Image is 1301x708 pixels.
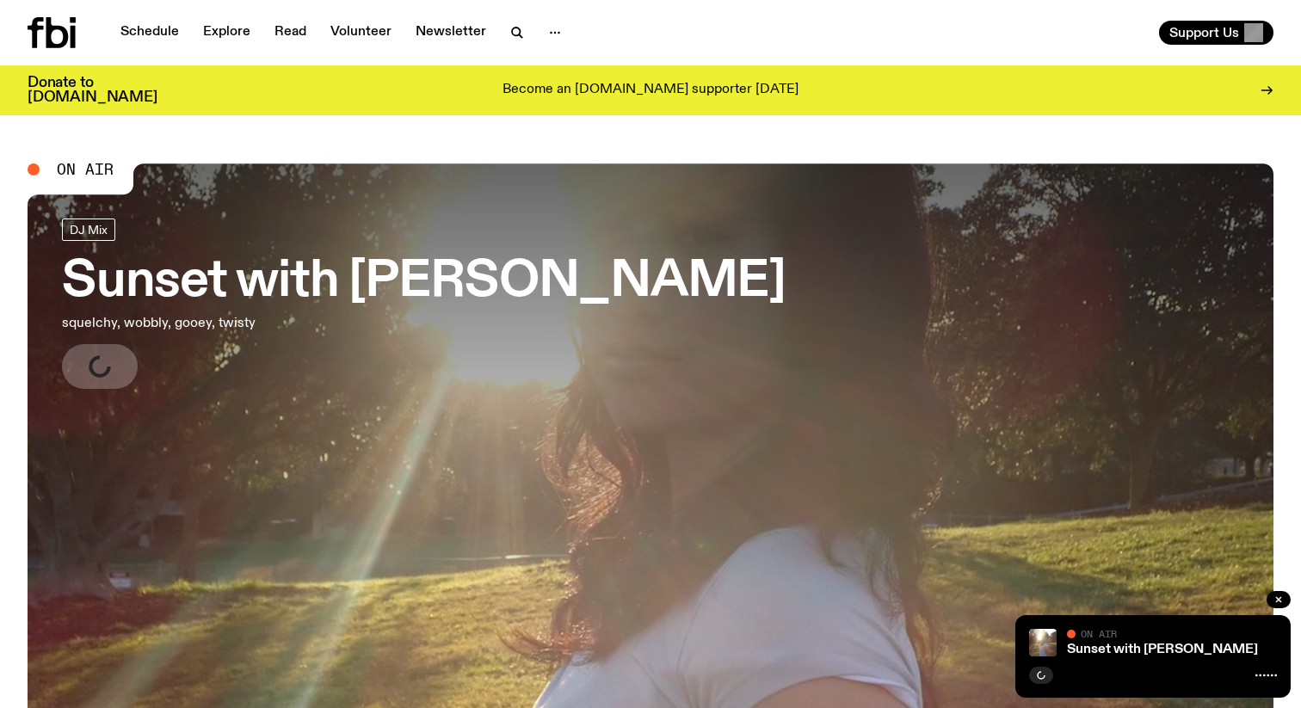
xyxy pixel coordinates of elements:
[110,21,189,45] a: Schedule
[62,313,503,334] p: squelchy, wobbly, gooey, twisty
[57,162,114,177] span: On Air
[62,219,115,241] a: DJ Mix
[28,76,157,105] h3: Donate to [DOMAIN_NAME]
[62,219,786,389] a: Sunset with [PERSON_NAME]squelchy, wobbly, gooey, twisty
[1169,25,1239,40] span: Support Us
[70,223,108,236] span: DJ Mix
[1159,21,1273,45] button: Support Us
[503,83,798,98] p: Become an [DOMAIN_NAME] supporter [DATE]
[193,21,261,45] a: Explore
[405,21,496,45] a: Newsletter
[264,21,317,45] a: Read
[1067,643,1258,656] a: Sunset with [PERSON_NAME]
[320,21,402,45] a: Volunteer
[62,258,786,306] h3: Sunset with [PERSON_NAME]
[1081,628,1117,639] span: On Air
